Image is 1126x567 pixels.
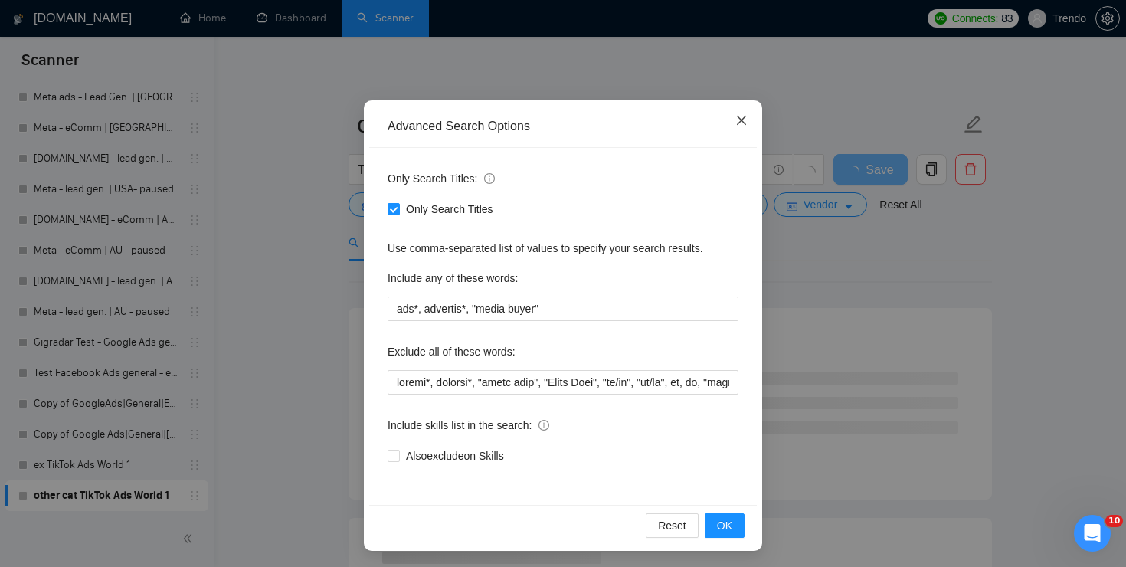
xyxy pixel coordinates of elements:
[646,513,699,538] button: Reset
[484,173,495,184] span: info-circle
[388,417,549,434] span: Include skills list in the search:
[400,201,499,218] span: Only Search Titles
[721,100,762,142] button: Close
[717,517,732,534] span: OK
[705,513,745,538] button: OK
[735,114,748,126] span: close
[1074,515,1111,552] iframe: Intercom live chat
[1105,515,1123,527] span: 10
[658,517,686,534] span: Reset
[388,118,738,135] div: Advanced Search Options
[388,266,518,290] label: Include any of these words:
[388,339,516,364] label: Exclude all of these words:
[400,447,510,464] span: Also exclude on Skills
[388,170,495,187] span: Only Search Titles:
[538,420,549,431] span: info-circle
[388,240,738,257] div: Use comma-separated list of values to specify your search results.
